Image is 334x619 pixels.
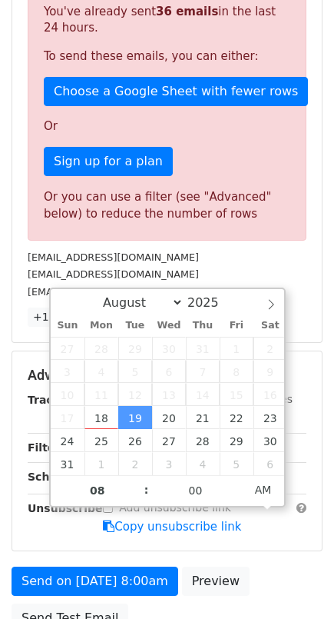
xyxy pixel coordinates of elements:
span: August 14, 2025 [186,383,220,406]
p: To send these emails, you can either: [44,48,290,65]
span: September 3, 2025 [152,452,186,475]
span: September 5, 2025 [220,452,253,475]
a: Preview [182,567,250,596]
span: Sun [51,321,84,331]
span: September 6, 2025 [253,452,287,475]
h5: Advanced [28,367,306,384]
span: : [144,474,149,505]
span: July 30, 2025 [152,337,186,360]
span: August 26, 2025 [118,429,152,452]
span: July 28, 2025 [84,337,118,360]
a: +17 more [28,308,92,327]
span: August 17, 2025 [51,406,84,429]
span: August 29, 2025 [220,429,253,452]
span: Thu [186,321,220,331]
span: August 20, 2025 [152,406,186,429]
span: August 4, 2025 [84,360,118,383]
span: September 1, 2025 [84,452,118,475]
strong: Filters [28,441,67,454]
a: Copy unsubscribe link [103,520,241,534]
iframe: Chat Widget [257,545,334,619]
input: Minute [149,475,243,506]
span: September 4, 2025 [186,452,220,475]
span: Fri [220,321,253,331]
span: August 31, 2025 [51,452,84,475]
a: Send on [DATE] 8:00am [12,567,178,596]
span: July 29, 2025 [118,337,152,360]
a: Choose a Google Sheet with fewer rows [44,77,308,106]
span: August 15, 2025 [220,383,253,406]
span: Tue [118,321,152,331]
span: August 9, 2025 [253,360,287,383]
small: [EMAIL_ADDRESS][DOMAIN_NAME] [28,251,199,263]
span: July 31, 2025 [186,337,220,360]
span: August 6, 2025 [152,360,186,383]
a: Sign up for a plan [44,147,173,176]
strong: Schedule [28,471,83,483]
input: Year [184,295,239,310]
input: Hour [51,475,144,506]
span: August 22, 2025 [220,406,253,429]
span: September 2, 2025 [118,452,152,475]
strong: Unsubscribe [28,502,103,514]
strong: 36 emails [156,5,218,18]
span: August 27, 2025 [152,429,186,452]
span: August 21, 2025 [186,406,220,429]
span: August 30, 2025 [253,429,287,452]
span: August 25, 2025 [84,429,118,452]
span: August 7, 2025 [186,360,220,383]
small: [EMAIL_ADDRESS][DOMAIN_NAME] [28,286,199,298]
span: August 10, 2025 [51,383,84,406]
div: Or you can use a filter (see "Advanced" below) to reduce the number of rows [44,188,290,223]
p: Or [44,118,290,135]
span: Wed [152,321,186,331]
small: [EMAIL_ADDRESS][DOMAIN_NAME] [28,268,199,280]
span: July 27, 2025 [51,337,84,360]
span: Mon [84,321,118,331]
span: August 24, 2025 [51,429,84,452]
span: August 2, 2025 [253,337,287,360]
span: August 28, 2025 [186,429,220,452]
strong: Tracking [28,394,79,406]
span: August 12, 2025 [118,383,152,406]
span: August 3, 2025 [51,360,84,383]
span: August 13, 2025 [152,383,186,406]
span: Click to toggle [242,474,284,505]
span: August 11, 2025 [84,383,118,406]
span: Sat [253,321,287,331]
span: August 16, 2025 [253,383,287,406]
span: August 23, 2025 [253,406,287,429]
span: August 19, 2025 [118,406,152,429]
span: August 5, 2025 [118,360,152,383]
span: August 18, 2025 [84,406,118,429]
div: チャットウィジェット [257,545,334,619]
span: August 1, 2025 [220,337,253,360]
label: Add unsubscribe link [119,500,231,516]
span: August 8, 2025 [220,360,253,383]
